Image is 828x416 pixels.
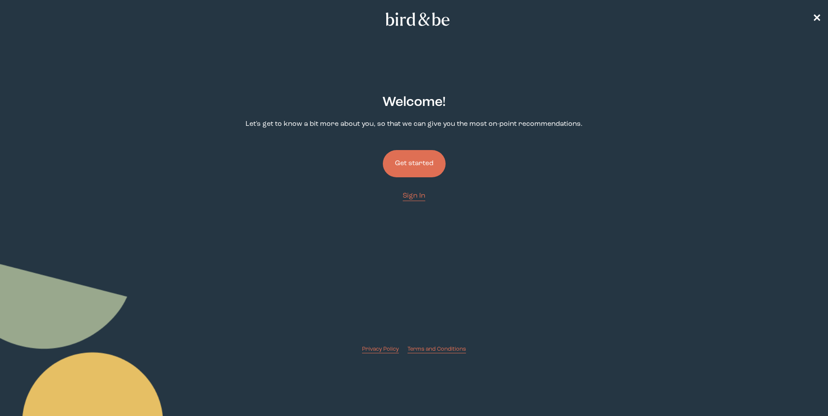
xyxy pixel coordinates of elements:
span: Sign In [403,192,425,199]
a: Sign In [403,191,425,201]
a: Privacy Policy [362,345,399,353]
span: Terms and Conditions [408,346,466,352]
a: ✕ [812,12,821,27]
span: ✕ [812,14,821,24]
a: Terms and Conditions [408,345,466,353]
span: Privacy Policy [362,346,399,352]
iframe: Gorgias live chat messenger [785,375,819,407]
h2: Welcome ! [382,93,446,112]
button: Get started [383,150,446,177]
p: Let's get to know a bit more about you, so that we can give you the most on-point recommendations. [246,119,582,129]
a: Get started [383,136,446,191]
